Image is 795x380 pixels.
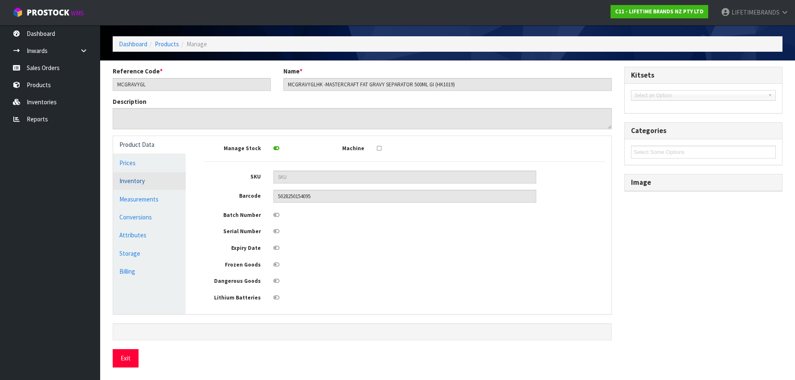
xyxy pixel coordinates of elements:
[113,172,186,189] a: Inventory
[198,259,267,269] label: Frozen Goods
[187,40,207,48] span: Manage
[283,78,612,91] input: Name
[198,275,267,285] label: Dangerous Goods
[113,136,186,153] a: Product Data
[283,67,303,75] label: Name
[113,78,271,91] input: Reference Code
[732,8,780,16] span: LIFETIMEBRANDS
[113,209,186,226] a: Conversions
[13,7,23,18] img: cube-alt.png
[27,7,69,18] span: ProStock
[635,91,765,101] span: Select an Option
[113,263,186,280] a: Billing
[113,191,186,208] a: Measurements
[302,142,371,153] label: Machine
[119,40,147,48] a: Dashboard
[198,190,267,200] label: Barcode
[631,71,776,79] h3: Kitsets
[113,154,186,171] a: Prices
[631,127,776,135] h3: Categories
[198,209,267,219] label: Batch Number
[113,226,186,244] a: Attributes
[113,97,146,106] label: Description
[113,67,163,75] label: Reference Code
[615,8,704,15] strong: C11 - LIFETIME BRANDS NZ PTY LTD
[71,9,84,17] small: WMS
[198,171,267,181] label: SKU
[198,142,267,153] label: Manage Stock
[198,242,267,252] label: Expiry Date
[155,40,179,48] a: Products
[631,179,776,186] h3: Image
[273,190,536,203] input: Barcode
[198,225,267,236] label: Serial Number
[198,292,267,302] label: Lithium Batteries
[113,245,186,262] a: Storage
[273,171,536,184] input: SKU
[113,349,139,367] button: Exit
